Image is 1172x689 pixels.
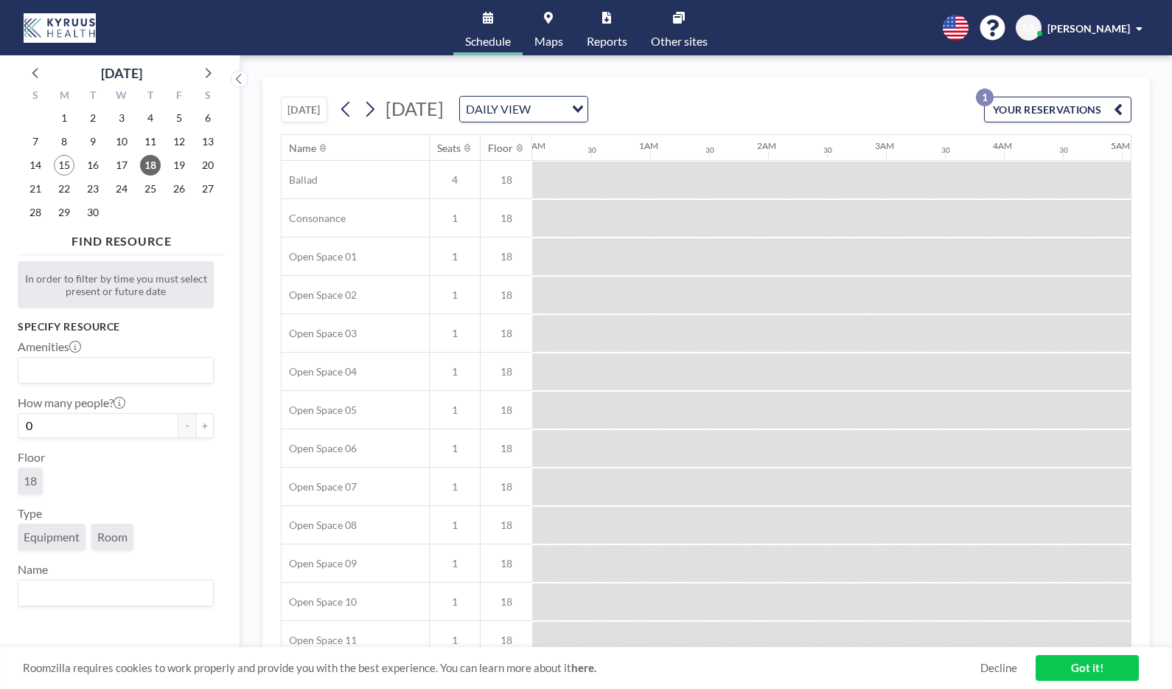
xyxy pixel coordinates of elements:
span: Monday, September 29, 2025 [54,202,74,223]
span: Open Space 09 [282,557,357,570]
div: M [50,87,79,106]
h4: FIND RESOURCE [18,228,226,249]
span: 18 [481,250,532,263]
span: 18 [481,327,532,340]
div: 3AM [875,140,894,151]
span: 1 [430,557,480,570]
span: Friday, September 5, 2025 [169,108,189,128]
span: Open Space 11 [282,634,357,647]
span: Sunday, September 28, 2025 [25,202,46,223]
span: Wednesday, September 3, 2025 [111,108,132,128]
span: 18 [481,212,532,225]
div: Search for option [18,358,213,383]
div: 30 [823,145,832,155]
span: Consonance [282,212,346,225]
div: 12AM [521,140,545,151]
div: 30 [705,145,714,155]
label: Amenities [18,339,81,354]
span: Monday, September 15, 2025 [54,155,74,176]
span: Sunday, September 21, 2025 [25,179,46,199]
div: 1AM [639,140,658,151]
span: 1 [430,595,480,609]
span: 18 [481,288,532,302]
input: Search for option [20,584,205,603]
span: 18 [481,519,532,532]
span: Maps [534,35,563,47]
span: 1 [430,634,480,647]
span: Thursday, September 11, 2025 [140,131,161,152]
button: [DATE] [281,97,327,122]
span: Tuesday, September 9, 2025 [83,131,103,152]
span: 4 [430,173,480,187]
span: 1 [430,288,480,302]
span: 1 [430,480,480,494]
span: Open Space 07 [282,480,357,494]
span: Schedule [465,35,511,47]
div: W [108,87,136,106]
p: 1 [976,89,994,106]
div: Search for option [18,581,213,606]
span: 18 [481,365,532,378]
a: Got it! [1036,655,1139,681]
span: Monday, September 1, 2025 [54,108,74,128]
span: Open Space 05 [282,404,357,417]
span: 18 [481,557,532,570]
span: SA [1022,21,1036,35]
div: T [79,87,108,106]
span: 18 [24,474,37,488]
span: Thursday, September 18, 2025 [140,155,161,176]
label: Type [18,506,42,521]
span: Thursday, September 4, 2025 [140,108,161,128]
div: In order to filter by time you must select present or future date [18,261,214,308]
span: Wednesday, September 17, 2025 [111,155,132,176]
label: Name [18,562,48,577]
span: Saturday, September 27, 2025 [198,179,218,199]
span: Tuesday, September 2, 2025 [83,108,103,128]
span: [DATE] [386,97,444,120]
div: Search for option [460,97,587,122]
span: 18 [481,173,532,187]
input: Search for option [535,100,563,119]
div: 30 [941,145,950,155]
a: here. [571,661,596,674]
div: 4AM [993,140,1012,151]
span: 1 [430,212,480,225]
span: Reports [587,35,627,47]
button: - [178,413,196,438]
span: Monday, September 8, 2025 [54,131,74,152]
span: Open Space 10 [282,595,357,609]
span: Saturday, September 13, 2025 [198,131,218,152]
span: Tuesday, September 16, 2025 [83,155,103,176]
div: S [21,87,50,106]
span: 18 [481,404,532,417]
span: Monday, September 22, 2025 [54,179,74,199]
span: Saturday, September 20, 2025 [198,155,218,176]
label: How many people? [18,395,125,410]
span: Wednesday, September 24, 2025 [111,179,132,199]
button: + [196,413,214,438]
div: S [193,87,222,106]
span: Equipment [24,530,80,544]
span: Friday, September 26, 2025 [169,179,189,199]
span: Open Space 03 [282,327,357,340]
span: 1 [430,519,480,532]
span: Ballad [282,173,318,187]
span: 1 [430,404,480,417]
span: 1 [430,365,480,378]
span: Saturday, September 6, 2025 [198,108,218,128]
img: organization-logo [24,13,96,43]
span: [PERSON_NAME] [1047,22,1130,35]
div: Name [289,142,316,155]
span: Open Space 06 [282,442,357,455]
div: 2AM [757,140,776,151]
span: 1 [430,327,480,340]
label: Floor [18,450,45,465]
a: Decline [980,661,1017,675]
div: [DATE] [101,63,142,83]
span: Open Space 04 [282,365,357,378]
span: Other sites [651,35,708,47]
div: T [136,87,164,106]
span: 18 [481,634,532,647]
span: 18 [481,595,532,609]
span: DAILY VIEW [463,100,534,119]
